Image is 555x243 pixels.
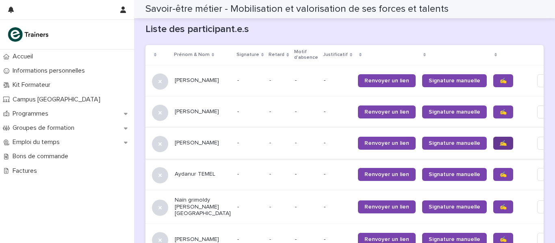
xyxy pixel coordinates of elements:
[493,105,513,118] a: ✍️
[295,236,317,243] p: -
[237,77,263,84] p: -
[294,47,318,62] p: Motif d'absence
[9,153,75,160] p: Bons de commande
[9,124,81,132] p: Groupes de formation
[295,108,317,115] p: -
[269,75,273,84] p: -
[237,171,263,178] p: -
[500,172,507,177] span: ✍️
[295,77,317,84] p: -
[269,234,273,243] p: -
[429,237,480,242] span: Signature manuelle
[175,171,231,178] p: Aydanur TEMEL
[324,108,351,115] p: -
[175,236,231,243] p: [PERSON_NAME]
[237,204,263,211] p: -
[175,77,231,84] p: [PERSON_NAME]
[236,50,259,59] p: Signature
[9,138,66,146] p: Emploi du temps
[364,78,409,84] span: Renvoyer un lien
[237,108,263,115] p: -
[323,50,348,59] p: Justificatif
[7,26,51,43] img: K0CqGN7SDeD6s4JG8KQk
[175,108,231,115] p: [PERSON_NAME]
[422,200,487,213] a: Signature manuelle
[295,204,317,211] p: -
[364,140,409,146] span: Renvoyer un lien
[500,109,507,115] span: ✍️
[358,137,416,150] a: Renvoyer un lien
[9,81,57,89] p: Kit Formateur
[364,204,409,210] span: Renvoyer un lien
[9,53,39,60] p: Accueil
[324,204,351,211] p: -
[9,96,107,103] p: Campus [GEOGRAPHIC_DATA]
[429,78,480,84] span: Signature manuelle
[422,74,487,87] a: Signature manuelle
[429,172,480,177] span: Signature manuelle
[9,110,55,118] p: Programmes
[493,168,513,181] a: ✍️
[429,109,480,115] span: Signature manuelle
[295,140,317,146] p: -
[237,140,263,146] p: -
[358,168,416,181] a: Renvoyer un lien
[500,237,507,242] span: ✍️
[269,202,273,211] p: -
[324,140,351,146] p: -
[175,197,231,217] p: Naïn grimoldy [PERSON_NAME][GEOGRAPHIC_DATA]
[422,168,487,181] a: Signature manuelle
[9,167,43,175] p: Factures
[364,237,409,242] span: Renvoyer un lien
[429,204,480,210] span: Signature manuelle
[500,204,507,210] span: ✍️
[174,50,210,59] p: Prénom & Nom
[175,140,231,146] p: [PERSON_NAME]
[364,172,409,177] span: Renvoyer un lien
[422,137,487,150] a: Signature manuelle
[237,236,263,243] p: -
[269,138,273,146] p: -
[358,74,416,87] a: Renvoyer un lien
[358,105,416,118] a: Renvoyer un lien
[500,140,507,146] span: ✍️
[324,171,351,178] p: -
[493,200,513,213] a: ✍️
[493,74,513,87] a: ✍️
[269,50,284,59] p: Retard
[324,77,351,84] p: -
[145,3,449,15] h2: Savoir-être métier - Mobilisation et valorisation de ses forces et talents
[364,109,409,115] span: Renvoyer un lien
[295,171,317,178] p: -
[500,78,507,84] span: ✍️
[9,67,91,75] p: Informations personnelles
[422,105,487,118] a: Signature manuelle
[269,169,273,178] p: -
[145,24,544,35] h1: Liste des participant.e.s
[429,140,480,146] span: Signature manuelle
[324,236,351,243] p: -
[493,137,513,150] a: ✍️
[269,107,273,115] p: -
[358,200,416,213] a: Renvoyer un lien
